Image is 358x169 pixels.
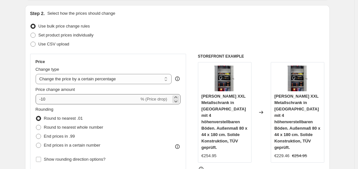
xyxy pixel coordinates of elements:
[38,42,69,46] span: Use CSV upload
[36,107,54,112] span: Rounding
[212,66,237,91] img: 61lgeb6IksL_80x.jpg
[44,143,100,148] span: End prices in a certain number
[38,33,94,37] span: Set product prices individually
[141,97,167,101] span: % (Price drop)
[174,76,181,82] div: help
[44,157,106,162] span: Show rounding direction options?
[38,24,90,28] span: Use bulk price change rules
[36,94,139,104] input: -15
[36,67,59,72] span: Change type
[44,116,83,121] span: Round to nearest .01
[274,94,320,150] span: [PERSON_NAME] XXL Metallschrank in [GEOGRAPHIC_DATA] mit 4 höhenverstellbaren Böden. Außenmaß 80 ...
[36,59,45,64] h3: Price
[44,134,75,139] span: End prices in .99
[47,10,115,17] p: Select how the prices should change
[198,54,325,59] h6: STOREFRONT EXAMPLE
[201,94,247,150] span: [PERSON_NAME] XXL Metallschrank in [GEOGRAPHIC_DATA] mit 4 höhenverstellbaren Böden. Außenmaß 80 ...
[36,87,75,92] span: Price change amount
[285,66,311,91] img: 61lgeb6IksL_80x.jpg
[44,125,103,130] span: Round to nearest whole number
[30,10,45,17] h2: Step 2.
[292,153,307,159] strike: €254.95
[274,153,289,159] div: €229.46
[201,153,217,159] div: €254.95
